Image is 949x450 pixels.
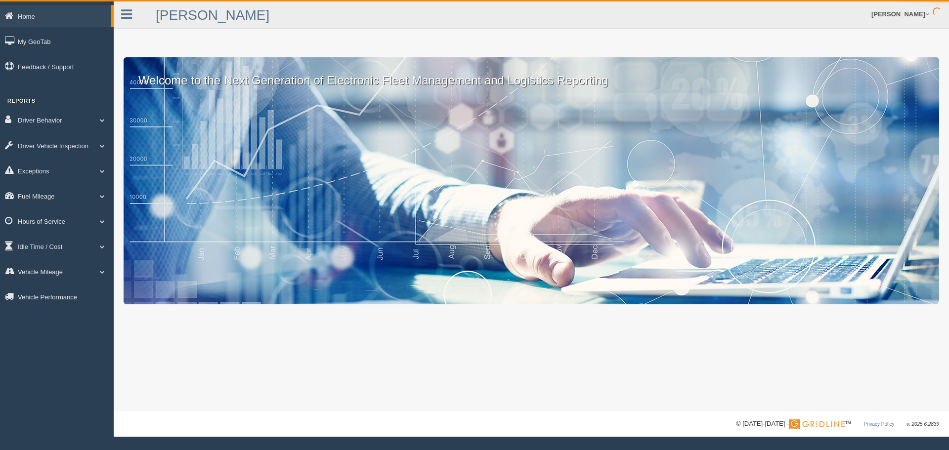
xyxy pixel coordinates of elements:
[124,57,939,89] p: Welcome to the Next Generation of Electronic Fleet Management and Logistics Reporting
[156,7,269,23] a: [PERSON_NAME]
[789,419,845,429] img: Gridline
[736,419,939,429] div: © [DATE]-[DATE] - ™
[863,421,894,427] a: Privacy Policy
[907,421,939,427] span: v. 2025.6.2839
